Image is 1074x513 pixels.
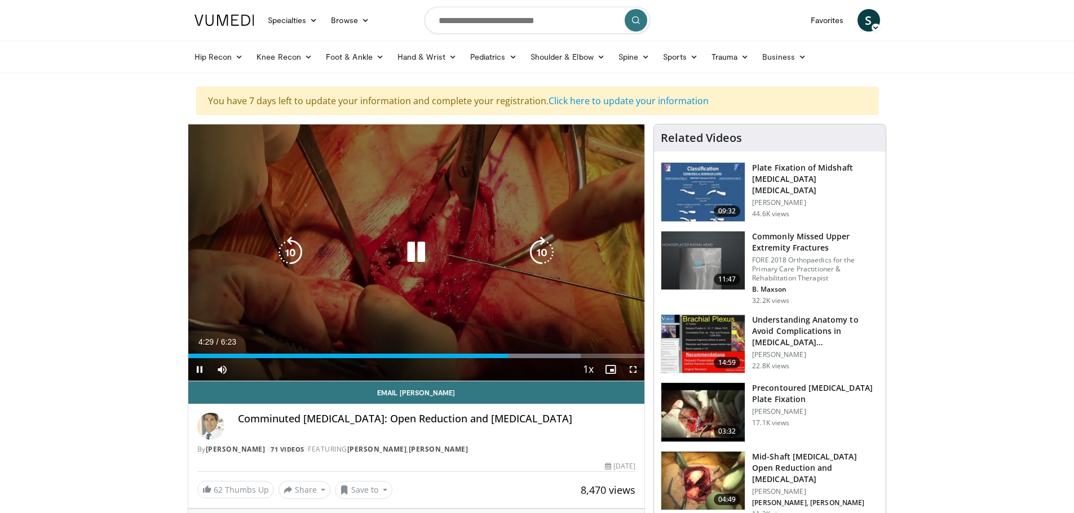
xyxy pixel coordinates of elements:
button: Playback Rate [577,358,599,381]
p: [PERSON_NAME] [752,198,879,207]
a: Hip Recon [188,46,250,68]
a: 62 Thumbs Up [197,481,274,498]
a: S [858,9,880,32]
a: Shoulder & Elbow [524,46,612,68]
p: FORE 2018 Orthopaedics for the Primary Care Practitioner & Rehabilitation Therapist [752,256,879,283]
span: / [216,337,219,346]
input: Search topics, interventions [425,7,650,34]
a: 09:32 Plate Fixation of Midshaft [MEDICAL_DATA] [MEDICAL_DATA] [PERSON_NAME] 44.6K views [661,162,879,222]
a: Favorites [804,9,851,32]
span: 8,470 views [581,483,635,497]
span: 04:49 [714,494,741,505]
a: [PERSON_NAME] [347,444,407,454]
p: 44.6K views [752,209,789,218]
a: [PERSON_NAME] [409,444,469,454]
p: [PERSON_NAME] [752,407,879,416]
a: Knee Recon [250,46,319,68]
span: 11:47 [714,274,741,285]
a: Browse [324,9,376,32]
a: 71 Videos [267,444,308,454]
a: Business [755,46,813,68]
button: Enable picture-in-picture mode [599,358,622,381]
div: By FEATURING , [197,444,636,454]
p: 17.1K views [752,418,789,427]
img: Clavicle_Fx_ORIF_FINAL-H.264_for_You_Tube_SD_480x360__100006823_3.jpg.150x105_q85_crop-smart_upsc... [661,163,745,221]
span: 09:32 [714,206,741,217]
a: [PERSON_NAME] [206,444,266,454]
button: Fullscreen [622,358,644,381]
a: Specialties [261,9,325,32]
span: 6:23 [221,337,236,346]
a: Pediatrics [463,46,524,68]
a: Click here to update your information [549,95,709,107]
button: Pause [188,358,211,381]
a: Hand & Wrist [391,46,463,68]
button: Save to [335,481,392,499]
a: 14:59 Understanding Anatomy to Avoid Complications in [MEDICAL_DATA] [MEDICAL_DATA] [PERSON_NAME]... [661,314,879,374]
a: Sports [656,46,705,68]
img: d6e53f0e-22c7-400f-a4c1-a1c7fa117a21.150x105_q85_crop-smart_upscale.jpg [661,452,745,510]
h3: Plate Fixation of Midshaft [MEDICAL_DATA] [MEDICAL_DATA] [752,162,879,196]
p: [PERSON_NAME], [PERSON_NAME] [752,498,879,507]
button: Share [279,481,331,499]
h3: Commonly Missed Upper Extremity Fractures [752,231,879,253]
span: 14:59 [714,357,741,368]
h4: Comminuted [MEDICAL_DATA]: Open Reduction and [MEDICAL_DATA] [238,413,636,425]
img: Picture_1_50_2.png.150x105_q85_crop-smart_upscale.jpg [661,383,745,441]
h3: Understanding Anatomy to Avoid Complications in [MEDICAL_DATA] [MEDICAL_DATA] [752,314,879,348]
img: VuMedi Logo [195,15,254,26]
a: 11:47 Commonly Missed Upper Extremity Fractures FORE 2018 Orthopaedics for the Primary Care Pract... [661,231,879,305]
h3: Precontoured [MEDICAL_DATA] Plate Fixation [752,382,879,405]
a: Trauma [705,46,756,68]
p: [PERSON_NAME] [752,350,879,359]
p: [PERSON_NAME] [752,487,879,496]
button: Mute [211,358,233,381]
img: b2c65235-e098-4cd2-ab0f-914df5e3e270.150x105_q85_crop-smart_upscale.jpg [661,231,745,290]
div: [DATE] [605,461,635,471]
div: Progress Bar [188,354,645,358]
a: Email [PERSON_NAME] [188,381,645,404]
span: 62 [214,484,223,495]
img: DAC6PvgZ22mCeOyX4xMDoxOmdtO40mAx.150x105_q85_crop-smart_upscale.jpg [661,315,745,373]
a: 03:32 Precontoured [MEDICAL_DATA] Plate Fixation [PERSON_NAME] 17.1K views [661,382,879,442]
a: Spine [612,46,656,68]
div: You have 7 days left to update your information and complete your registration. [196,87,878,115]
h3: Mid-Shaft [MEDICAL_DATA] Open Reduction and [MEDICAL_DATA] [752,451,879,485]
p: B. Maxson [752,285,879,294]
span: 4:29 [198,337,214,346]
p: 22.8K views [752,362,789,371]
video-js: Video Player [188,124,645,381]
p: 32.2K views [752,296,789,305]
h4: Related Videos [661,131,742,145]
a: Foot & Ankle [319,46,391,68]
span: 03:32 [714,426,741,437]
img: Avatar [197,413,224,440]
